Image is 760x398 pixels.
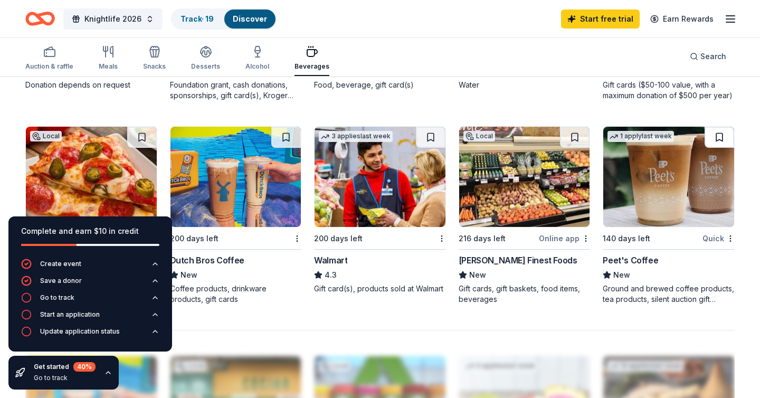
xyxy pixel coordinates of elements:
a: Image for Walmart3 applieslast week200 days leftWalmart4.3Gift card(s), products sold at Walmart [314,126,446,294]
button: Start an application [21,309,159,326]
button: Snacks [143,41,166,76]
div: [PERSON_NAME] Finest Foods [459,254,577,267]
div: Go to track [34,374,96,382]
div: 200 days left [314,232,363,245]
button: Search [681,46,735,67]
button: Beverages [294,41,329,76]
a: Discover [233,14,267,23]
div: Local [463,131,495,141]
button: Knightlife 2026 [63,8,163,30]
a: Image for John's Incredible PizzaLocal220 days leftOnline app[PERSON_NAME]'s Incredible PizzaNewB... [25,126,157,305]
a: Image for Peet's Coffee1 applylast week140 days leftQuickPeet's CoffeeNewGround and brewed coffee... [603,126,735,305]
div: Donation depends on request [25,80,157,90]
span: New [469,269,486,281]
div: Local [30,131,62,141]
img: Image for Jensen’s Finest Foods [459,127,590,227]
div: Gift cards ($50-100 value, with a maximum donation of $500 per year) [603,80,735,101]
div: Save a donor [40,277,82,285]
button: Go to track [21,292,159,309]
div: Start an application [40,310,100,319]
div: Meals [99,62,118,71]
div: 216 days left [459,232,506,245]
a: Track· 19 [180,14,214,23]
img: Image for Dutch Bros Coffee [170,127,301,227]
a: Image for Jensen’s Finest FoodsLocal216 days leftOnline app[PERSON_NAME] Finest FoodsNewGift card... [459,126,591,305]
span: Search [700,50,726,63]
div: Auction & raffle [25,62,73,71]
span: 4.3 [325,269,337,281]
div: 140 days left [603,232,650,245]
button: Meals [99,41,118,76]
button: Track· 19Discover [171,8,277,30]
div: Go to track [40,293,74,302]
div: Alcohol [245,62,269,71]
button: Desserts [191,41,220,76]
button: Alcohol [245,41,269,76]
div: 3 applies last week [319,131,393,142]
span: New [613,269,630,281]
div: Gift card(s), products sold at Walmart [314,283,446,294]
div: Online app [539,232,590,245]
div: 200 days left [170,232,218,245]
div: Snacks [143,62,166,71]
div: Coffee products, drinkware products, gift cards [170,283,302,305]
span: New [180,269,197,281]
button: Update application status [21,326,159,343]
div: Water [459,80,591,90]
a: Image for Dutch Bros Coffee200 days leftDutch Bros CoffeeNewCoffee products, drinkware products, ... [170,126,302,305]
a: Earn Rewards [644,10,720,29]
button: Create event [21,259,159,276]
button: Auction & raffle [25,41,73,76]
div: Desserts [191,62,220,71]
div: Beverages [294,62,329,71]
span: Knightlife 2026 [84,13,141,25]
div: 40 % [73,362,96,372]
div: Food, beverage, gift card(s) [314,80,446,90]
div: Complete and earn $10 in credit [21,225,159,238]
img: Image for Walmart [315,127,445,227]
div: Get started [34,362,96,372]
div: Quick [702,232,735,245]
img: Image for Peet's Coffee [603,127,734,227]
div: Gift cards, gift baskets, food items, beverages [459,283,591,305]
img: Image for John's Incredible Pizza [26,127,157,227]
div: Walmart [314,254,347,267]
div: Foundation grant, cash donations, sponsorships, gift card(s), Kroger products [170,80,302,101]
div: Create event [40,260,81,268]
a: Home [25,6,55,31]
div: Peet's Coffee [603,254,658,267]
div: Update application status [40,327,120,336]
div: Dutch Bros Coffee [170,254,244,267]
a: Start free trial [561,10,640,29]
div: 1 apply last week [607,131,674,142]
button: Save a donor [21,276,159,292]
div: Ground and brewed coffee products, tea products, silent auction gift certificates, coupons, merch... [603,283,735,305]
